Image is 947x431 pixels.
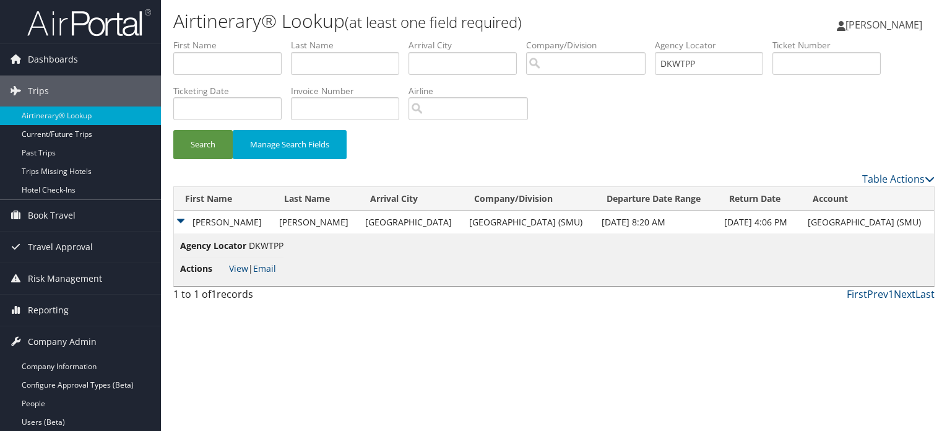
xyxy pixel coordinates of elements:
[867,287,888,301] a: Prev
[802,187,934,211] th: Account: activate to sort column ascending
[253,263,276,274] a: Email
[894,287,915,301] a: Next
[345,12,522,32] small: (at least one field required)
[718,187,802,211] th: Return Date: activate to sort column ascending
[772,39,890,51] label: Ticket Number
[595,187,718,211] th: Departure Date Range: activate to sort column ascending
[173,8,681,34] h1: Airtinerary® Lookup
[888,287,894,301] a: 1
[174,211,273,233] td: [PERSON_NAME]
[915,287,935,301] a: Last
[28,44,78,75] span: Dashboards
[173,39,291,51] label: First Name
[173,287,350,308] div: 1 to 1 of records
[27,8,151,37] img: airportal-logo.png
[409,85,537,97] label: Airline
[28,326,97,357] span: Company Admin
[595,211,718,233] td: [DATE] 8:20 AM
[233,130,347,159] button: Manage Search Fields
[291,85,409,97] label: Invoice Number
[28,295,69,326] span: Reporting
[28,200,76,231] span: Book Travel
[526,39,655,51] label: Company/Division
[409,39,526,51] label: Arrival City
[847,287,867,301] a: First
[359,211,463,233] td: [GEOGRAPHIC_DATA]
[28,263,102,294] span: Risk Management
[359,187,463,211] th: Arrival City: activate to sort column ascending
[273,187,359,211] th: Last Name: activate to sort column ascending
[463,187,595,211] th: Company/Division
[655,39,772,51] label: Agency Locator
[180,262,227,276] span: Actions
[463,211,595,233] td: [GEOGRAPHIC_DATA] (SMU)
[802,211,934,233] td: [GEOGRAPHIC_DATA] (SMU)
[174,187,273,211] th: First Name: activate to sort column ascending
[229,263,276,274] span: |
[273,211,359,233] td: [PERSON_NAME]
[173,85,291,97] label: Ticketing Date
[28,76,49,107] span: Trips
[173,130,233,159] button: Search
[862,172,935,186] a: Table Actions
[211,287,217,301] span: 1
[718,211,802,233] td: [DATE] 4:06 PM
[291,39,409,51] label: Last Name
[249,240,283,251] span: DKWTPP
[28,232,93,263] span: Travel Approval
[180,239,246,253] span: Agency Locator
[845,18,922,32] span: [PERSON_NAME]
[229,263,248,274] a: View
[837,6,935,43] a: [PERSON_NAME]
